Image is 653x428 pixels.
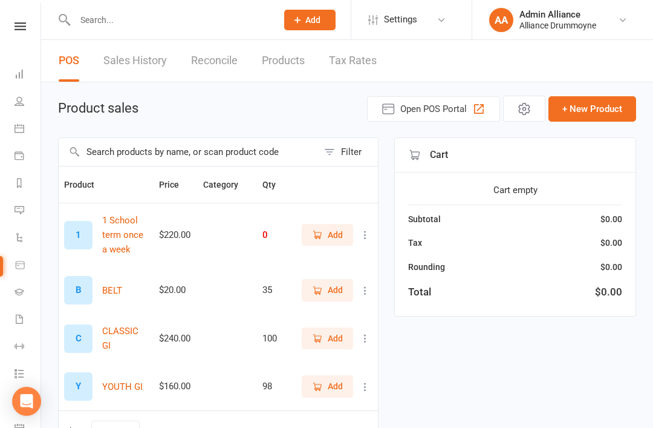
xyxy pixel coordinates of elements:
div: Tax [408,236,422,249]
div: $220.00 [159,230,192,240]
div: Admin Alliance [519,9,596,20]
input: Search... [71,12,268,28]
div: Alliance Drummoyne [519,20,596,31]
span: Add [328,380,343,393]
div: Cart empty [408,183,622,197]
a: POS [59,40,79,82]
button: Category [203,177,252,192]
div: 35 [262,285,289,295]
h1: Product sales [58,101,138,116]
div: AA [489,8,513,32]
button: Add [302,224,353,246]
span: Open POS Portal [400,102,467,116]
button: Open POS Portal [367,96,500,122]
div: Subtotal [408,212,441,226]
div: C [64,324,93,353]
a: Tax Rates [329,40,377,82]
div: $240.00 [159,334,192,344]
a: Product Sales [15,252,42,280]
button: YOUTH GI [102,380,143,394]
a: Dashboard [15,62,42,89]
button: Qty [262,177,289,192]
div: $20.00 [159,285,192,295]
button: Add [302,328,353,349]
div: 98 [262,381,289,392]
a: Sales History [103,40,167,82]
a: Products [262,40,305,82]
a: Reports [15,171,42,198]
span: Price [159,180,192,189]
button: Filter [318,138,378,166]
div: Open Intercom Messenger [12,387,41,416]
button: BELT [102,283,122,298]
div: $0.00 [600,236,622,249]
div: Cart [395,138,635,173]
div: 1 [64,221,93,249]
button: CLASSIC GI [102,324,148,353]
div: Filter [341,145,362,159]
div: 100 [262,334,289,344]
div: $160.00 [159,381,192,392]
span: Add [328,283,343,297]
a: People [15,89,42,116]
button: Add [302,279,353,301]
div: $0.00 [600,212,622,226]
input: Search products by name, or scan product code [59,138,318,166]
div: Total [408,284,431,300]
a: Payments [15,143,42,171]
span: Qty [262,180,289,189]
span: Add [328,228,343,242]
span: Product [64,180,108,189]
button: Add [302,375,353,397]
span: Category [203,180,252,189]
button: + New Product [548,96,636,122]
div: B [64,276,93,305]
div: 0 [262,230,289,240]
a: Calendar [15,116,42,143]
span: Add [305,15,320,25]
button: Product [64,177,108,192]
div: Rounding [408,260,445,274]
div: Y [64,372,93,401]
div: $0.00 [595,284,622,300]
div: $0.00 [600,260,622,274]
button: 1 School term once a week [102,213,148,257]
a: Reconcile [191,40,238,82]
button: Price [159,177,192,192]
span: Settings [384,6,417,33]
span: Add [328,332,343,345]
button: Add [284,10,336,30]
